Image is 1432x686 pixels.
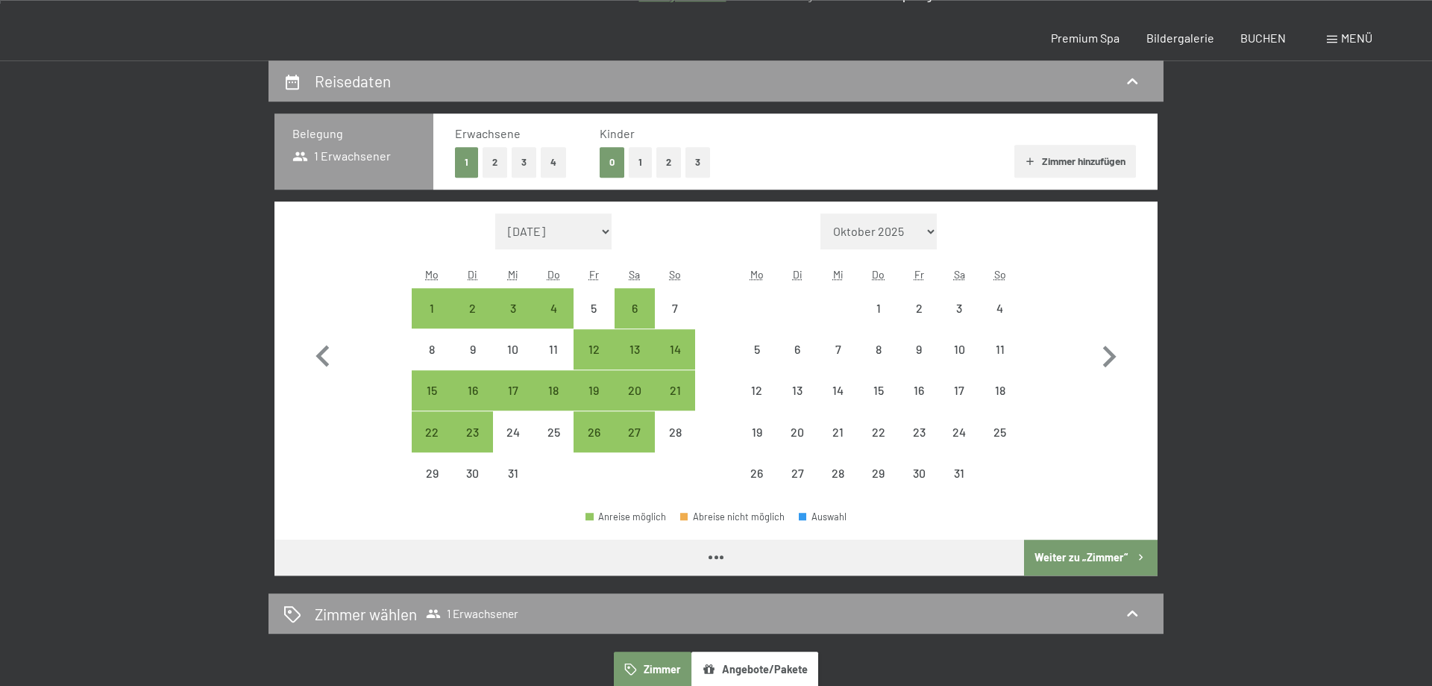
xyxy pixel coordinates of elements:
[468,268,477,281] abbr: Dienstag
[817,370,858,411] div: Wed Jan 14 2026
[980,370,1020,411] div: Sun Jan 18 2026
[817,329,858,369] div: Anreise nicht möglich
[412,411,452,452] div: Mon Dec 22 2025
[453,384,491,422] div: 16
[860,467,897,505] div: 29
[656,147,681,178] button: 2
[301,213,345,494] button: Vorheriger Monat
[412,453,452,493] div: Anreise nicht möglich
[1024,540,1158,576] button: Weiter zu „Zimmer“
[547,268,560,281] abbr: Donnerstag
[574,329,614,369] div: Anreise möglich
[494,426,532,464] div: 24
[614,652,691,686] button: Zimmer
[817,370,858,411] div: Anreise nicht möglich
[533,288,574,328] div: Anreise möglich
[940,302,978,340] div: 3
[914,268,924,281] abbr: Freitag
[615,288,655,328] div: Anreise möglich
[777,370,817,411] div: Anreise nicht möglich
[575,384,612,422] div: 19
[655,411,695,452] div: Anreise nicht möglich
[940,467,978,505] div: 31
[453,426,491,464] div: 23
[315,603,417,625] h2: Zimmer wählen
[899,329,939,369] div: Anreise nicht möglich
[817,411,858,452] div: Anreise nicht möglich
[858,370,899,411] div: Anreise nicht möglich
[799,512,847,522] div: Auswahl
[493,411,533,452] div: Wed Dec 24 2025
[691,652,818,686] button: Angebote/Pakete
[452,370,492,411] div: Tue Dec 16 2025
[600,126,635,140] span: Kinder
[494,467,532,505] div: 31
[900,302,938,340] div: 2
[900,343,938,381] div: 9
[669,268,681,281] abbr: Sonntag
[980,288,1020,328] div: Sun Jan 04 2026
[899,370,939,411] div: Anreise nicht möglich
[412,453,452,493] div: Mon Dec 29 2025
[793,268,803,281] abbr: Dienstag
[452,370,492,411] div: Anreise möglich
[656,343,694,381] div: 14
[455,147,478,178] button: 1
[817,411,858,452] div: Wed Jan 21 2026
[939,329,979,369] div: Sat Jan 10 2026
[939,370,979,411] div: Anreise nicht möglich
[574,370,614,411] div: Fri Dec 19 2025
[425,268,439,281] abbr: Montag
[493,329,533,369] div: Wed Dec 10 2025
[777,329,817,369] div: Tue Jan 06 2026
[656,426,694,464] div: 28
[412,329,452,369] div: Mon Dec 08 2025
[777,453,817,493] div: Anreise nicht möglich
[533,370,574,411] div: Thu Dec 18 2025
[779,384,816,422] div: 13
[615,329,655,369] div: Anreise möglich
[452,288,492,328] div: Anreise möglich
[779,426,816,464] div: 20
[629,268,640,281] abbr: Samstag
[939,370,979,411] div: Sat Jan 17 2026
[737,411,777,452] div: Mon Jan 19 2026
[899,288,939,328] div: Fri Jan 02 2026
[860,384,897,422] div: 15
[940,343,978,381] div: 10
[533,411,574,452] div: Anreise nicht möglich
[452,453,492,493] div: Tue Dec 30 2025
[939,453,979,493] div: Anreise nicht möglich
[574,411,614,452] div: Anreise möglich
[615,288,655,328] div: Sat Dec 06 2025
[315,72,391,90] h2: Reisedaten
[858,288,899,328] div: Thu Jan 01 2026
[737,453,777,493] div: Mon Jan 26 2026
[939,411,979,452] div: Sat Jan 24 2026
[900,426,938,464] div: 23
[575,343,612,381] div: 12
[860,302,897,340] div: 1
[982,384,1019,422] div: 18
[819,343,856,381] div: 7
[574,288,614,328] div: Fri Dec 05 2025
[860,343,897,381] div: 8
[512,147,536,178] button: 3
[899,370,939,411] div: Fri Jan 16 2026
[292,125,415,142] h3: Belegung
[426,606,518,621] span: 1 Erwachsener
[629,147,652,178] button: 1
[980,329,1020,369] div: Anreise nicht möglich
[858,411,899,452] div: Thu Jan 22 2026
[738,384,776,422] div: 12
[655,329,695,369] div: Anreise möglich
[982,343,1019,381] div: 11
[494,384,532,422] div: 17
[574,329,614,369] div: Fri Dec 12 2025
[452,329,492,369] div: Tue Dec 09 2025
[615,329,655,369] div: Sat Dec 13 2025
[493,453,533,493] div: Wed Dec 31 2025
[655,370,695,411] div: Anreise möglich
[292,148,391,164] span: 1 Erwachsener
[833,268,844,281] abbr: Mittwoch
